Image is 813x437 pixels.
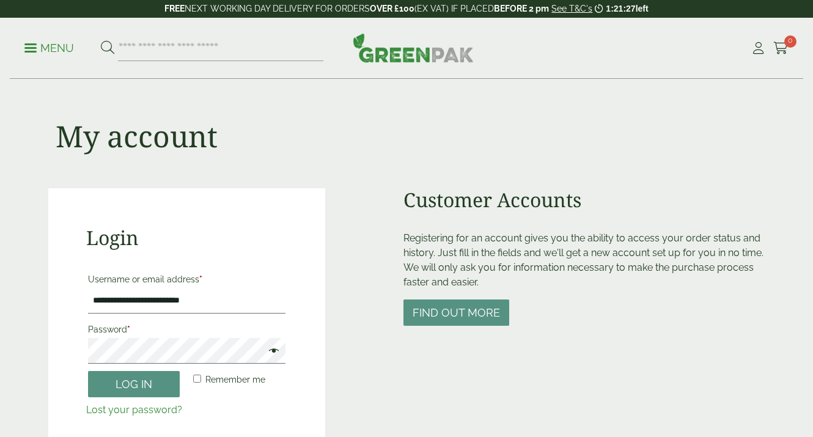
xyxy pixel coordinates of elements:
[86,404,182,416] a: Lost your password?
[205,375,265,384] span: Remember me
[24,41,74,53] a: Menu
[164,4,185,13] strong: FREE
[403,299,509,326] button: Find out more
[193,375,201,383] input: Remember me
[784,35,796,48] span: 0
[88,321,285,338] label: Password
[88,271,285,288] label: Username or email address
[494,4,549,13] strong: BEFORE 2 pm
[24,41,74,56] p: Menu
[636,4,649,13] span: left
[86,226,287,249] h2: Login
[403,231,765,290] p: Registering for an account gives you the ability to access your order status and history. Just fi...
[403,307,509,319] a: Find out more
[773,39,789,57] a: 0
[403,188,765,211] h2: Customer Accounts
[88,371,180,397] button: Log in
[606,4,635,13] span: 1:21:27
[56,119,218,154] h1: My account
[751,42,766,54] i: My Account
[773,42,789,54] i: Cart
[370,4,414,13] strong: OVER £100
[353,33,474,62] img: GreenPak Supplies
[551,4,592,13] a: See T&C's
